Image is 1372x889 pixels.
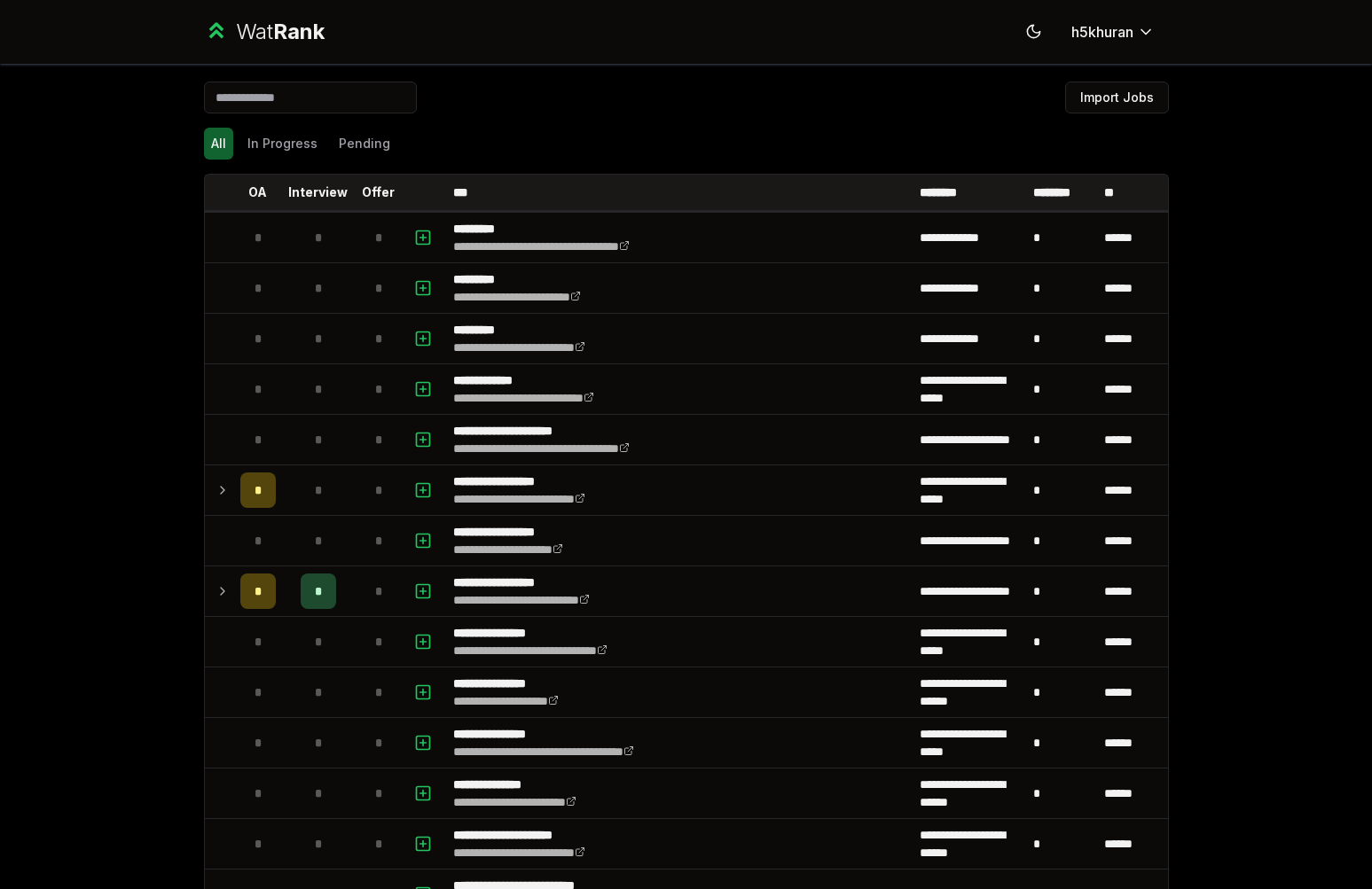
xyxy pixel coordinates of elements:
[288,183,348,201] p: Interview
[1065,82,1169,113] button: Import Jobs
[1071,21,1133,43] span: h5khuran
[204,128,233,160] button: All
[204,18,325,46] a: WatRank
[240,128,325,160] button: In Progress
[1057,16,1169,48] button: h5khuran
[236,18,325,46] div: Wat
[362,183,395,201] p: Offer
[332,128,397,160] button: Pending
[248,183,267,201] p: OA
[273,19,325,44] span: Rank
